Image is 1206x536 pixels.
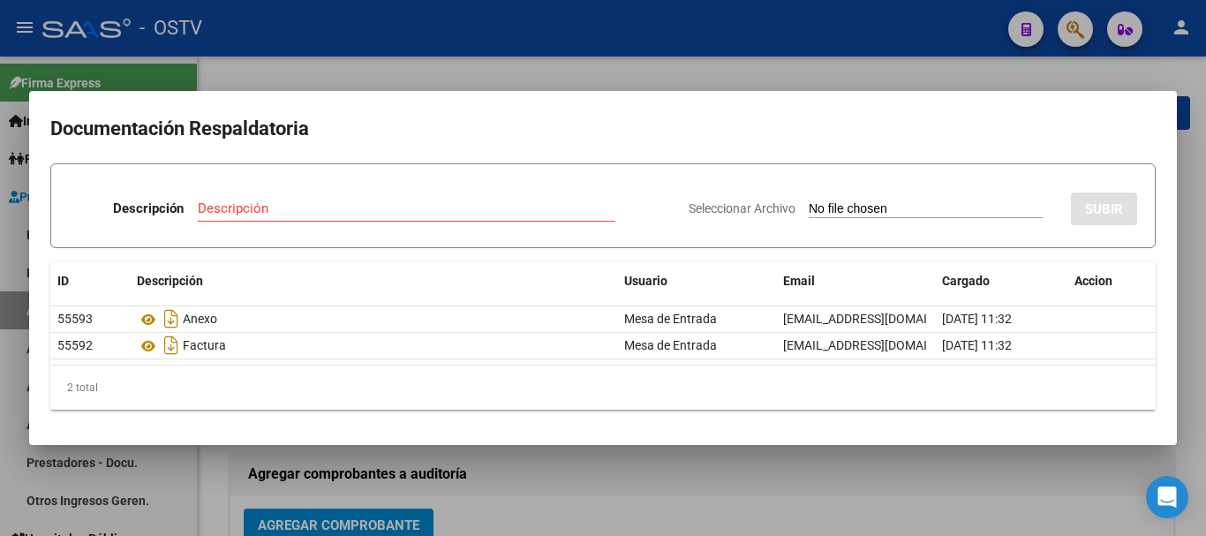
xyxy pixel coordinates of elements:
[50,262,130,300] datatable-header-cell: ID
[57,274,69,288] span: ID
[783,312,979,326] span: [EMAIL_ADDRESS][DOMAIN_NAME]
[160,305,183,333] i: Descargar documento
[617,262,776,300] datatable-header-cell: Usuario
[1067,262,1156,300] datatable-header-cell: Accion
[57,338,93,352] span: 55592
[50,112,1156,146] h2: Documentación Respaldatoria
[1071,193,1137,225] button: SUBIR
[1085,201,1123,217] span: SUBIR
[113,199,184,219] p: Descripción
[137,274,203,288] span: Descripción
[942,274,990,288] span: Cargado
[624,274,667,288] span: Usuario
[160,331,183,359] i: Descargar documento
[776,262,935,300] datatable-header-cell: Email
[624,312,717,326] span: Mesa de Entrada
[50,366,1156,410] div: 2 total
[783,274,815,288] span: Email
[624,338,717,352] span: Mesa de Entrada
[942,338,1012,352] span: [DATE] 11:32
[137,331,610,359] div: Factura
[935,262,1067,300] datatable-header-cell: Cargado
[783,338,979,352] span: [EMAIL_ADDRESS][DOMAIN_NAME]
[1074,274,1112,288] span: Accion
[137,305,610,333] div: Anexo
[1146,476,1188,518] div: Open Intercom Messenger
[942,312,1012,326] span: [DATE] 11:32
[57,312,93,326] span: 55593
[689,201,795,215] span: Seleccionar Archivo
[130,262,617,300] datatable-header-cell: Descripción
